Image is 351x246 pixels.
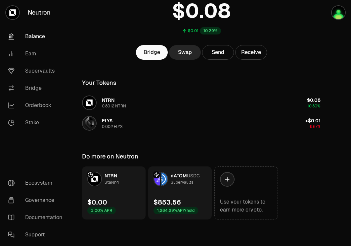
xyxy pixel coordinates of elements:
[82,78,116,88] div: Your Tokens
[136,45,168,60] a: Bridge
[83,117,96,130] img: ELYS Logo
[171,173,187,179] span: dATOM
[78,93,325,113] button: NTRN LogoNTRN0.8012 NTRN$0.08+10.30%
[332,6,345,19] img: Atom Staking
[3,192,71,209] a: Governance
[102,97,114,103] span: NTRN
[187,173,200,179] span: USDC
[82,166,146,219] a: NTRN LogoNTRNStaking$0.003.00% APR
[83,96,96,109] img: NTRN Logo
[154,198,181,207] div: $853.56
[82,152,138,161] div: Do more on Neutron
[188,28,198,33] div: $0.01
[305,103,321,109] span: +10.30%
[202,45,234,60] button: Send
[3,45,71,62] a: Earn
[3,226,71,243] a: Support
[105,173,117,179] span: NTRN
[3,80,71,97] a: Bridge
[307,97,321,103] span: $0.08
[200,27,221,34] div: 10.29%
[87,207,116,214] div: 3.00% APR
[3,97,71,114] a: Orderbook
[154,207,198,214] div: 1,284.29% APY/hold
[102,103,126,109] div: 0.8012 NTRN
[154,172,160,186] img: dATOM Logo
[214,166,278,219] a: Use your tokens to earn more crypto.
[169,45,201,60] a: Swap
[102,124,123,129] div: 0.002 ELYS
[220,198,272,214] div: Use your tokens to earn more crypto.
[3,114,71,131] a: Stake
[105,179,119,186] div: Staking
[102,118,112,124] span: ELYS
[78,113,325,133] button: ELYS LogoELYS0.002 ELYS<$0.01-9.67%
[3,209,71,226] a: Documentation
[3,28,71,45] a: Balance
[235,45,267,60] button: Receive
[88,172,101,186] img: NTRN Logo
[171,179,193,186] div: Supervaults
[3,174,71,192] a: Ecosystem
[87,198,107,207] div: $0.00
[161,172,167,186] img: USDC Logo
[148,166,212,219] a: dATOM LogoUSDC LogodATOMUSDCSupervaults$853.561,284.29%APY/hold
[3,62,71,80] a: Supervaults
[305,118,321,124] span: <$0.01
[308,124,321,129] span: -9.67%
